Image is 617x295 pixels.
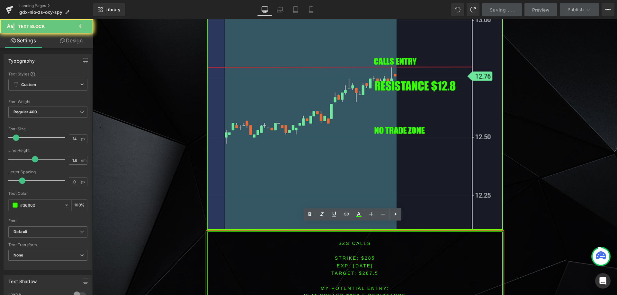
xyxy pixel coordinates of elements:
a: New Library [93,3,125,16]
a: Tablet [288,3,303,16]
span: Publish [568,7,584,12]
span: Text Block [18,24,45,29]
span: px [81,137,86,141]
div: Letter Spacing [8,170,87,174]
i: Default [13,229,27,235]
button: More [602,3,614,16]
div: % [72,200,87,211]
div: Open Intercom Messenger [595,273,611,289]
div: Text Styles [8,71,87,76]
button: Redo [467,3,479,16]
a: Mobile [303,3,319,16]
font: IF IT BREAKS $282.5 resistance [211,274,313,279]
a: Landing Pages [19,3,93,8]
a: Preview [524,3,557,16]
span: em [81,158,86,162]
div: Typography [8,55,35,64]
b: Custom [21,82,36,88]
b: None [13,253,23,257]
div: Line Height [8,148,87,153]
a: Design [48,33,94,48]
span: Saving [490,7,506,13]
font: STRIKE: $285 [242,236,282,241]
div: Text Color [8,191,87,196]
div: Font Size [8,127,87,131]
a: Laptop [273,3,288,16]
font: $ZS CALLS [246,221,278,227]
div: Text Shadow [8,275,37,284]
span: TARGET: $287.5 [238,251,286,256]
span: Library [105,7,121,13]
font: EXP: [244,244,258,249]
span: gdx-nio-zs-oxy-spy [19,10,62,15]
div: Font [8,219,87,223]
font: MY POTENTIAL ENTRY: [228,266,296,272]
input: Color [20,202,61,209]
div: Text Transform [8,243,87,247]
a: Desktop [257,3,273,16]
div: Font Weight [8,100,87,104]
span: Preview [532,6,550,13]
button: Undo [451,3,464,16]
b: Regular 400 [13,109,37,114]
span: px [81,180,86,184]
span: [DATE] [260,244,280,249]
button: Publish [560,3,599,16]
